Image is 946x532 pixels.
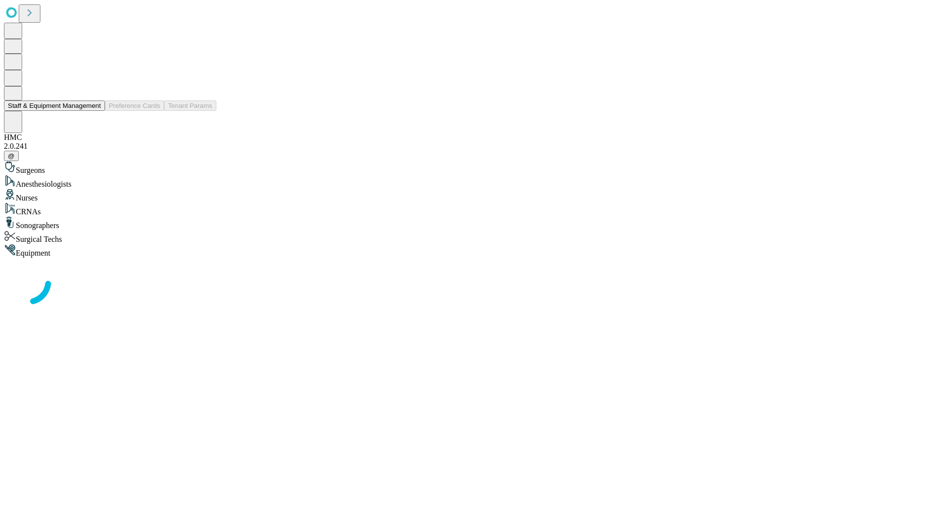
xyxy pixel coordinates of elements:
[4,202,942,216] div: CRNAs
[4,230,942,244] div: Surgical Techs
[4,189,942,202] div: Nurses
[4,133,942,142] div: HMC
[4,216,942,230] div: Sonographers
[4,151,19,161] button: @
[4,161,942,175] div: Surgeons
[4,175,942,189] div: Anesthesiologists
[164,100,216,111] button: Tenant Params
[105,100,164,111] button: Preference Cards
[4,244,942,258] div: Equipment
[4,100,105,111] button: Staff & Equipment Management
[4,142,942,151] div: 2.0.241
[8,152,15,160] span: @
